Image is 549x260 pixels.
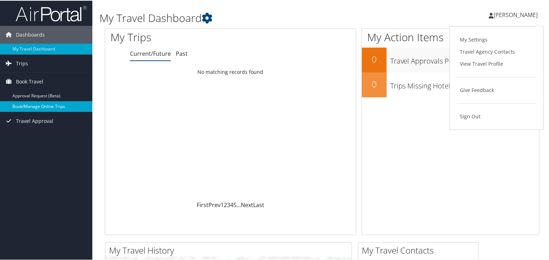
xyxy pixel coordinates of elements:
[362,29,539,44] h1: My Action Items
[227,200,230,208] a: 3
[130,49,171,57] a: Current/Future
[457,83,536,96] a: Give Feedback
[457,110,536,122] a: Sign Out
[390,52,539,65] h3: Travel Approvals Pending (Advisor Booked)
[110,29,246,44] h1: My Trips
[16,72,43,90] span: Book Travel
[208,200,221,208] a: Prev
[362,72,539,97] a: 0Trips Missing Hotels
[390,77,539,90] h3: Trips Missing Hotels
[99,10,396,25] h1: My Travel Dashboard
[362,244,478,256] h2: My Travel Contacts
[457,45,536,57] a: Travel Agency Contacts
[16,25,45,43] span: Dashboards
[105,65,356,78] td: No matching records found
[362,53,387,65] h2: 0
[241,200,253,208] a: Next
[457,33,536,45] a: My Settings
[16,5,87,21] img: airportal-logo.png
[16,112,53,129] span: Travel Approval
[489,4,545,25] a: [PERSON_NAME]
[109,244,352,256] h2: My Travel History
[221,200,224,208] a: 1
[197,200,208,208] a: First
[253,200,264,208] a: Last
[230,200,233,208] a: 4
[494,10,538,18] span: [PERSON_NAME]
[362,47,539,72] a: 0Travel Approvals Pending (Advisor Booked)
[237,200,241,208] span: …
[457,57,536,69] a: View Travel Profile
[16,54,28,72] span: Trips
[176,49,187,57] a: Past
[224,200,227,208] a: 2
[362,77,387,90] h2: 0
[233,200,237,208] a: 5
